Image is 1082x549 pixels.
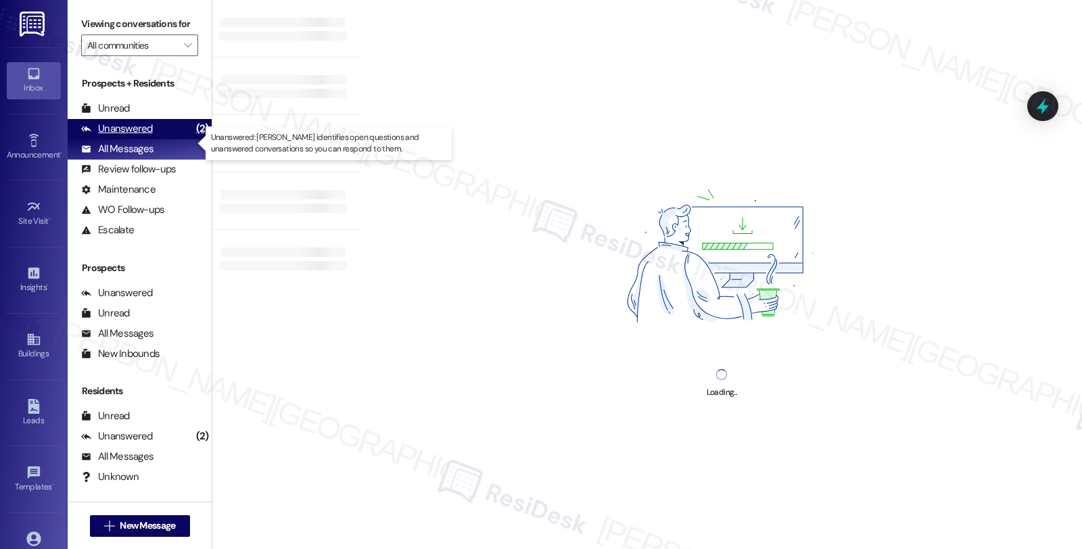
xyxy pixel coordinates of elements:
div: All Messages [81,450,154,464]
div: Unread [81,101,130,116]
div: Review follow-ups [81,162,176,176]
span: New Message [120,519,175,533]
div: Unanswered [81,286,153,300]
a: Inbox [7,62,61,99]
button: New Message [90,515,190,537]
img: ResiDesk Logo [20,11,47,37]
div: Escalate [81,223,134,237]
a: Buildings [7,328,61,364]
span: • [47,281,49,290]
span: • [60,148,62,158]
div: WO Follow-ups [81,203,164,217]
div: (2) [193,426,212,447]
div: Prospects + Residents [68,76,212,91]
div: New Inbounds [81,347,160,361]
div: All Messages [81,142,154,156]
div: All Messages [81,327,154,341]
div: Prospects [68,261,212,275]
span: • [49,214,51,224]
span: • [52,480,54,490]
i:  [184,40,191,51]
a: Insights • [7,262,61,298]
input: All communities [87,34,177,56]
div: Unknown [81,470,139,484]
p: Unanswered: [PERSON_NAME] identifies open questions and unanswered conversations so you can respo... [211,132,446,155]
a: Site Visit • [7,195,61,232]
label: Viewing conversations for [81,14,198,34]
div: Maintenance [81,183,156,197]
i:  [104,521,114,531]
a: Templates • [7,461,61,498]
div: (2) [193,118,212,139]
div: Loading... [707,385,737,400]
div: Residents [68,384,212,398]
div: Unanswered [81,429,153,444]
div: Unanswered [81,122,153,136]
a: Leads [7,395,61,431]
div: Unread [81,306,130,320]
div: Unread [81,409,130,423]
